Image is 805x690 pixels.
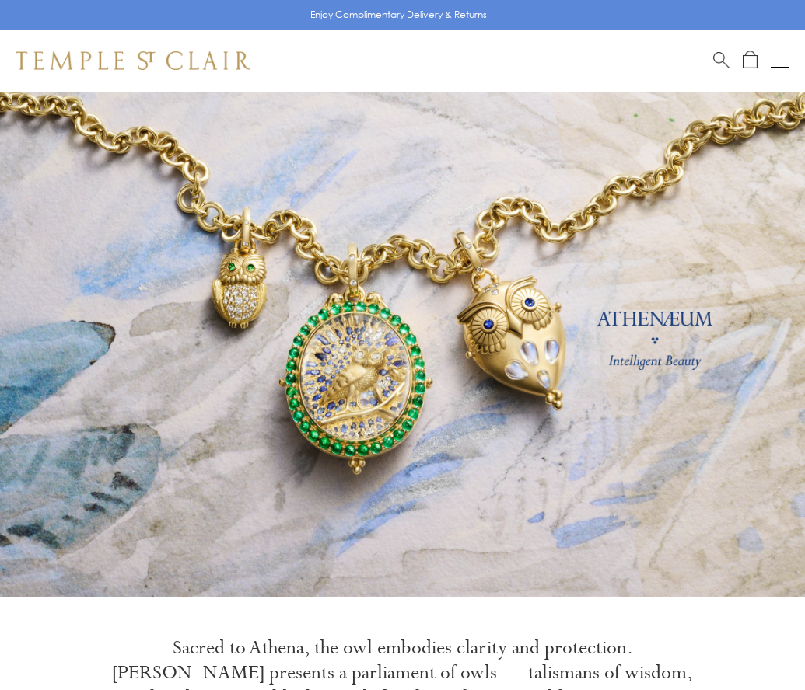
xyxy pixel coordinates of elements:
a: Open Shopping Bag [743,51,758,70]
button: Open navigation [771,51,789,70]
img: Temple St. Clair [16,51,250,70]
p: Enjoy Complimentary Delivery & Returns [310,7,487,23]
a: Search [713,51,730,70]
